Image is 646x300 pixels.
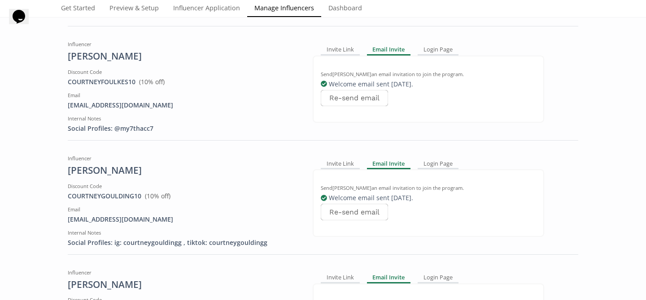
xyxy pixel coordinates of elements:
div: Influencer [68,155,299,162]
div: Login Page [418,44,458,55]
div: Email Invite [367,159,411,169]
div: Login Page [418,273,458,283]
div: Invite Link [321,273,360,283]
div: Influencer [68,269,299,276]
span: ( 10 % off) [139,77,165,86]
div: Social Profiles: ig: courtneygouldingg , tiktok: courtneygouldingg [68,238,299,247]
span: ( 10 % off) [145,192,170,200]
div: [PERSON_NAME] [68,50,299,63]
a: COURTNEYFOULKES10 [68,77,135,86]
div: Welcome email sent [DATE] . [321,193,536,202]
a: COURTNEYGOULDING10 [68,192,141,200]
div: Send [PERSON_NAME] an email invitation to join the program. [321,184,536,192]
div: Internal Notes [68,229,299,236]
div: Discount Code [68,69,299,76]
iframe: chat widget [9,9,38,36]
button: Re-send email [321,90,388,107]
div: [EMAIL_ADDRESS][DOMAIN_NAME] [68,101,299,110]
div: Discount Code [68,183,299,190]
div: Invite Link [321,44,360,55]
div: Influencer [68,41,299,48]
div: Email Invite [367,44,411,55]
div: Invite Link [321,159,360,169]
div: Login Page [418,159,458,169]
div: Email [68,206,299,213]
div: Welcome email sent [DATE] . [321,80,536,89]
div: Internal Notes [68,115,299,122]
div: Send [PERSON_NAME] an email invitation to join the program. [321,71,536,78]
div: Social Profiles: @my7thacc7 [68,124,299,133]
div: Email [68,92,299,99]
button: Re-send email [321,204,388,220]
div: [PERSON_NAME] [68,278,299,291]
div: [EMAIL_ADDRESS][DOMAIN_NAME] [68,215,299,224]
div: Email Invite [367,273,411,283]
div: [PERSON_NAME] [68,164,299,177]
